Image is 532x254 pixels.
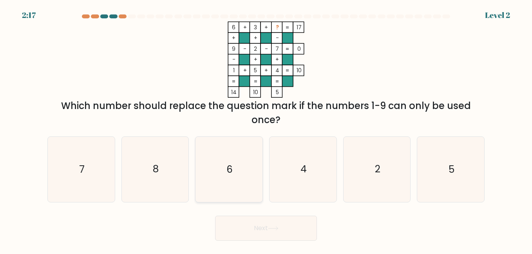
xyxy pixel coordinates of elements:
[231,88,237,96] tspan: 14
[254,55,257,63] tspan: +
[232,34,235,42] tspan: +
[153,163,159,176] text: 8
[485,9,510,21] div: Level 2
[297,45,301,53] tspan: 0
[254,23,257,31] tspan: 3
[254,34,257,42] tspan: +
[52,99,480,127] div: Which number should replace the question mark if the numbers 1-9 can only be used once?
[254,77,257,85] tspan: =
[275,77,279,85] tspan: =
[254,66,257,74] tspan: 5
[232,55,235,63] tspan: -
[243,23,247,31] tspan: +
[286,45,289,53] tspan: =
[297,66,302,74] tspan: 10
[264,23,268,31] tspan: +
[300,163,307,176] text: 4
[232,45,235,53] tspan: 9
[22,9,36,21] div: 2:17
[264,66,268,74] tspan: +
[243,66,247,74] tspan: +
[276,88,279,96] tspan: 5
[275,66,279,74] tspan: 4
[275,45,279,53] tspan: 7
[276,34,279,42] tspan: -
[286,23,289,31] tspan: =
[286,66,289,74] tspan: =
[297,23,302,31] tspan: 17
[243,45,246,53] tspan: -
[226,163,233,176] text: 6
[253,88,258,96] tspan: 10
[265,45,268,53] tspan: -
[254,45,257,53] tspan: 2
[215,216,317,241] button: Next
[232,77,235,85] tspan: =
[79,163,85,176] text: 7
[233,66,235,74] tspan: 1
[232,23,235,31] tspan: 6
[375,163,380,176] text: 2
[449,163,454,176] text: 5
[275,55,279,63] tspan: +
[276,23,279,31] tspan: ?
